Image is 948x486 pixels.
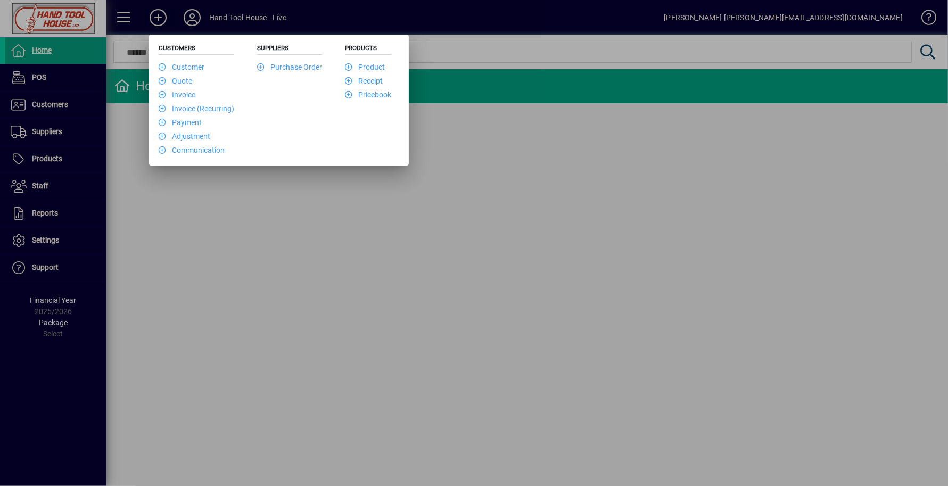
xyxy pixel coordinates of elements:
[159,118,202,127] a: Payment
[257,44,322,55] h5: Suppliers
[345,77,383,85] a: Receipt
[159,63,204,71] a: Customer
[159,132,210,141] a: Adjustment
[345,44,391,55] h5: Products
[159,44,234,55] h5: Customers
[159,90,195,99] a: Invoice
[159,104,234,113] a: Invoice (Recurring)
[345,63,385,71] a: Product
[257,63,322,71] a: Purchase Order
[159,146,225,154] a: Communication
[159,77,192,85] a: Quote
[345,90,391,99] a: Pricebook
